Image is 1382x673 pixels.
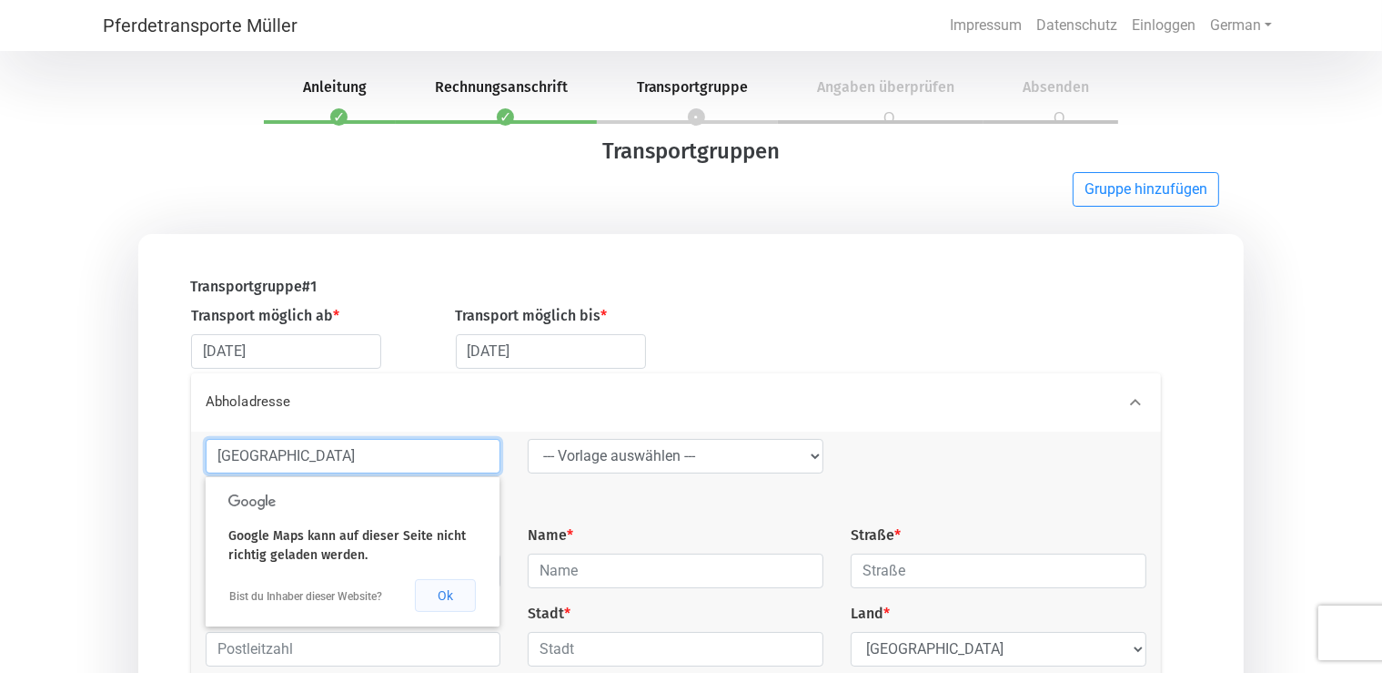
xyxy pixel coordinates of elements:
[281,78,388,96] span: Anleitung
[795,78,976,96] span: Angaben überprüfen
[191,373,1161,432] div: Abholadresse
[206,632,501,667] input: Postleitzahl
[1203,7,1279,44] a: German
[415,579,476,612] button: Ok
[206,392,632,413] p: Abholadresse
[851,603,890,625] label: Land
[528,525,573,546] label: Name
[1125,7,1203,44] a: Einloggen
[943,7,1029,44] a: Impressum
[191,334,381,369] input: Datum auswählen
[528,603,570,625] label: Stadt
[456,305,608,327] label: Transport möglich bis
[103,7,298,44] a: Pferdetransporte Müller
[528,632,823,667] input: Stadt
[456,334,646,369] input: Datum auswählen
[1029,7,1125,44] a: Datenschutz
[228,528,466,563] span: Google Maps kann auf dieser Seite nicht richtig geladen werden.
[1073,172,1219,207] button: Gruppe hinzufügen
[206,439,501,474] input: Ort mit Google Maps suchen
[1001,78,1111,96] span: Absenden
[413,78,590,96] span: Rechnungsanschrift
[229,590,382,603] a: Bist du Inhaber dieser Website?
[615,78,771,96] span: Transportgruppe
[191,305,339,327] label: Transport möglich ab
[190,276,317,298] label: Transportgruppe # 1
[851,525,901,546] label: Straße
[528,554,823,588] input: Name
[851,554,1146,588] input: Straße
